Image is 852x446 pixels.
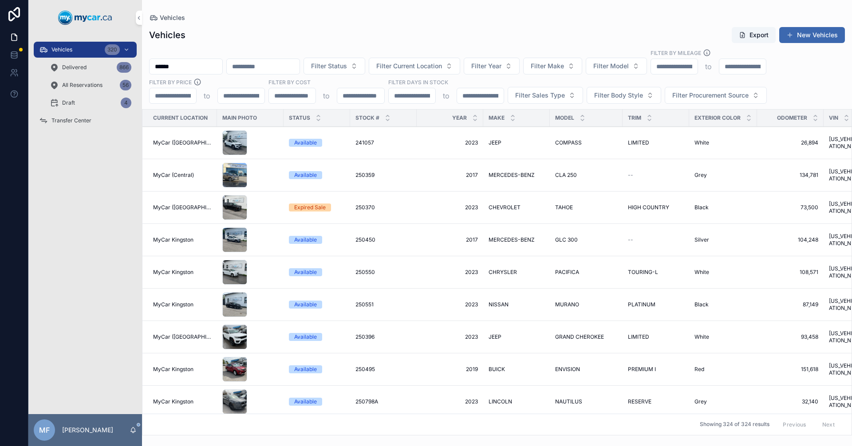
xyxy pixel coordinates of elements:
[489,204,544,211] a: CHEVROLET
[289,171,345,179] a: Available
[355,114,379,121] span: Stock #
[355,269,375,276] span: 250550
[153,204,212,211] a: MyCar ([GEOGRAPHIC_DATA])
[355,139,374,146] span: 241057
[376,62,442,70] span: Filter Current Location
[489,236,535,243] span: MERCEDES-BENZ
[694,114,741,121] span: Exterior Color
[628,139,649,146] span: LIMITED
[422,236,478,243] span: 2017
[153,269,193,276] span: MyCar Kingston
[160,13,185,22] span: Vehicles
[628,398,651,405] span: RESERVE
[117,62,131,73] div: 866
[762,366,818,373] span: 151,618
[628,204,684,211] a: HIGH COUNTRY
[628,236,633,243] span: --
[665,87,767,104] button: Select Button
[422,398,478,405] span: 2023
[555,398,617,405] a: NAUTILUS
[149,13,185,22] a: Vehicles
[555,333,604,340] span: GRAND CHEROKEE
[153,301,193,308] span: MyCar Kingston
[694,269,709,276] span: White
[694,333,709,340] span: White
[489,366,505,373] span: BUICK
[422,172,478,179] span: 2017
[289,203,345,211] a: Expired Sale
[555,204,573,211] span: TAHOE
[355,139,411,146] a: 241057
[153,366,212,373] a: MyCar Kingston
[628,269,684,276] a: TOURING-L
[44,59,137,75] a: Delivered866
[555,172,617,179] a: CLA 250
[153,236,193,243] span: MyCar Kingston
[34,42,137,58] a: Vehicles320
[628,333,684,340] a: LIMITED
[594,91,643,100] span: Filter Body Style
[422,366,478,373] a: 2019
[694,236,752,243] a: Silver
[628,269,658,276] span: TOURING-L
[694,366,704,373] span: Red
[762,172,818,179] a: 134,781
[355,333,411,340] a: 250396
[355,172,375,179] span: 250359
[355,204,411,211] a: 250370
[489,139,544,146] a: JEEP
[489,236,544,243] a: MERCEDES-BENZ
[58,11,112,25] img: App logo
[62,426,113,434] p: [PERSON_NAME]
[489,301,544,308] a: NISSAN
[153,269,212,276] a: MyCar Kingston
[323,90,330,101] p: to
[762,139,818,146] span: 26,894
[586,58,647,74] button: Select Button
[694,172,707,179] span: Grey
[694,172,752,179] a: Grey
[355,398,378,405] span: 250798A
[628,172,684,179] a: --
[694,139,709,146] span: White
[62,99,75,106] span: Draft
[422,139,478,146] a: 2023
[628,114,641,121] span: Trim
[762,269,818,276] a: 108,571
[471,62,501,70] span: Filter Year
[422,333,478,340] a: 2023
[762,398,818,405] a: 32,140
[762,236,818,243] a: 104,248
[555,366,580,373] span: ENVISION
[762,333,818,340] span: 93,458
[694,398,707,405] span: Grey
[555,139,617,146] a: COMPASS
[355,236,375,243] span: 250450
[694,139,752,146] a: White
[829,114,838,121] span: VIN
[762,204,818,211] span: 73,500
[422,301,478,308] a: 2023
[628,204,669,211] span: HIGH COUNTRY
[705,61,712,72] p: to
[153,333,212,340] a: MyCar ([GEOGRAPHIC_DATA])
[464,58,520,74] button: Select Button
[149,29,185,41] h1: Vehicles
[628,301,655,308] span: PLATINUM
[120,80,131,90] div: 56
[628,333,649,340] span: LIMITED
[777,114,807,121] span: Odometer
[508,87,583,104] button: Select Button
[294,171,317,179] div: Available
[355,398,411,405] a: 250798A
[44,77,137,93] a: All Reservations56
[62,64,87,71] span: Delivered
[555,269,579,276] span: PACIFICA
[39,425,50,435] span: MF
[62,82,103,89] span: All Reservations
[489,172,544,179] a: MERCEDES-BENZ
[289,333,345,341] a: Available
[489,398,512,405] span: LINCOLN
